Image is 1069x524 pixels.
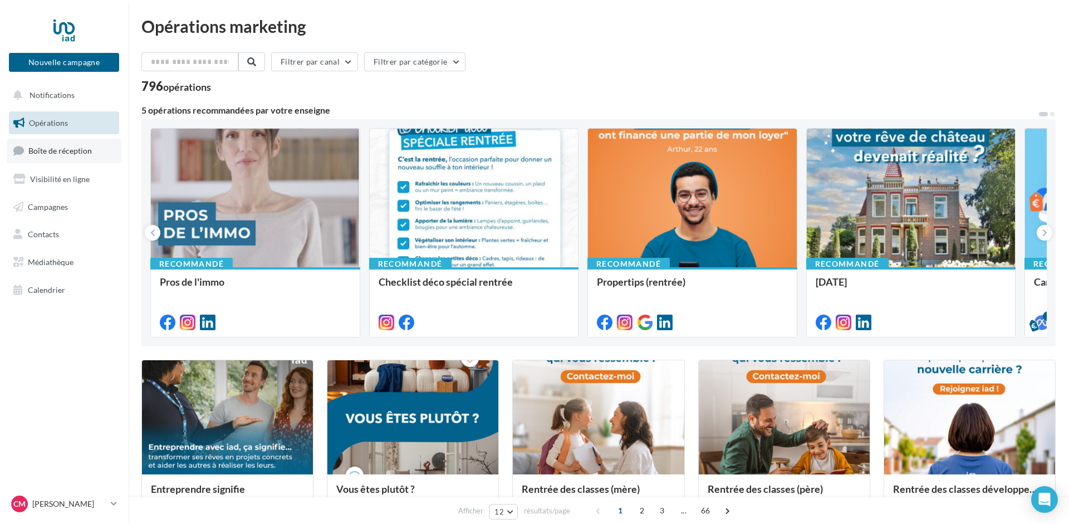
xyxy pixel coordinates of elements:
div: 5 [1043,311,1053,321]
span: ... [675,502,693,520]
span: Calendrier [28,285,65,295]
div: Opérations marketing [141,18,1056,35]
div: Recommandé [150,258,233,270]
div: [DATE] [816,276,1007,298]
div: Recommandé [587,258,670,270]
div: Vous êtes plutôt ? [336,483,489,506]
div: Entreprendre signifie [151,483,304,506]
a: Contacts [7,223,121,246]
span: Contacts [28,229,59,239]
div: Pros de l'immo [160,276,351,298]
span: 2 [633,502,651,520]
a: Opérations [7,111,121,135]
div: Recommandé [369,258,452,270]
a: Campagnes [7,195,121,219]
span: Visibilité en ligne [30,174,90,184]
div: Propertips (rentrée) [597,276,788,298]
div: Checklist déco spécial rentrée [379,276,570,298]
span: Boîte de réception [28,146,92,155]
span: 66 [697,502,715,520]
div: 796 [141,80,211,92]
span: résultats/page [524,506,570,516]
span: Notifications [30,90,75,100]
button: Filtrer par catégorie [364,52,465,71]
button: Nouvelle campagne [9,53,119,72]
span: CM [13,498,26,510]
a: Calendrier [7,278,121,302]
p: [PERSON_NAME] [32,498,106,510]
span: 12 [494,507,504,516]
button: Notifications [7,84,117,107]
div: Open Intercom Messenger [1031,486,1058,513]
span: Médiathèque [28,257,73,267]
div: opérations [163,82,211,92]
span: Opérations [29,118,68,128]
div: Rentrée des classes (mère) [522,483,675,506]
a: Boîte de réception [7,139,121,163]
span: Campagnes [28,202,68,211]
span: 3 [653,502,671,520]
span: Afficher [458,506,483,516]
div: Rentrée des classes développement (conseillère) [893,483,1046,506]
button: Filtrer par canal [271,52,358,71]
div: Recommandé [806,258,889,270]
div: Rentrée des classes (père) [708,483,861,506]
a: CM [PERSON_NAME] [9,493,119,515]
button: 12 [489,504,518,520]
a: Médiathèque [7,251,121,274]
a: Visibilité en ligne [7,168,121,191]
span: 1 [611,502,629,520]
div: 5 opérations recommandées par votre enseigne [141,106,1038,115]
